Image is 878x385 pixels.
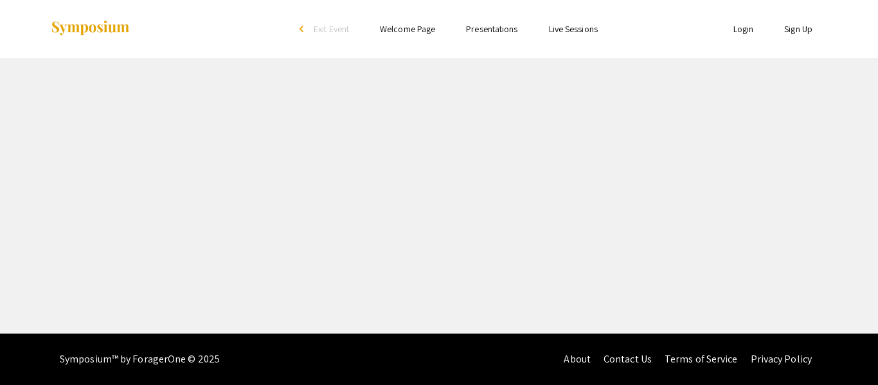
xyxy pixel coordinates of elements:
a: Login [733,23,754,35]
div: arrow_back_ios [300,25,307,33]
a: Welcome Page [380,23,435,35]
span: Exit Event [314,23,349,35]
a: Terms of Service [665,352,738,366]
a: About [564,352,591,366]
a: Presentations [466,23,517,35]
a: Privacy Policy [751,352,812,366]
a: Contact Us [604,352,652,366]
img: Symposium by ForagerOne [50,20,130,37]
a: Sign Up [784,23,812,35]
div: Symposium™ by ForagerOne © 2025 [60,334,220,385]
a: Live Sessions [549,23,598,35]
